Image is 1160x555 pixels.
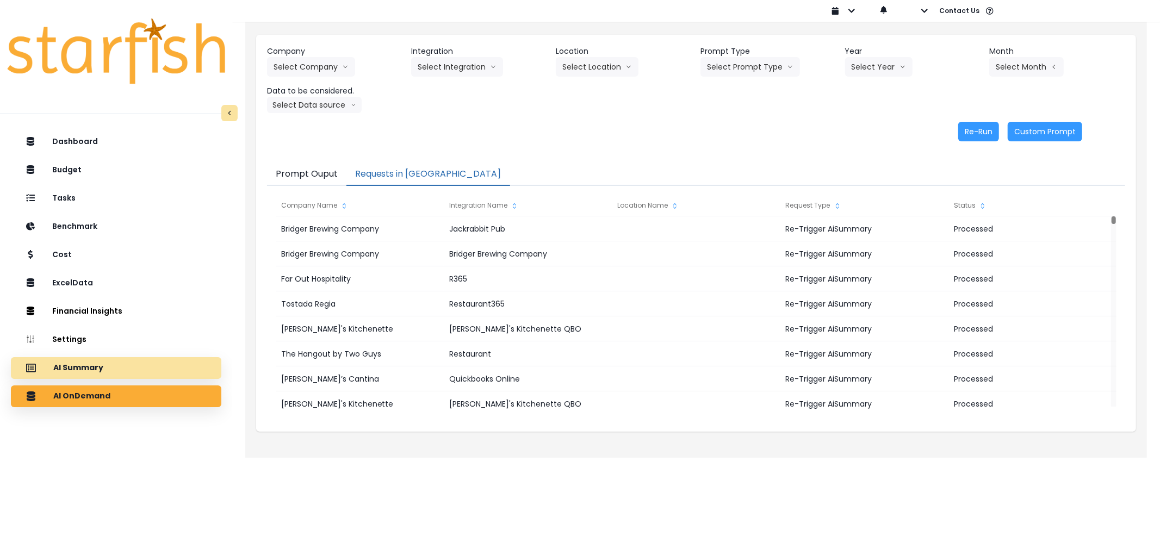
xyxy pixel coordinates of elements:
[444,195,611,216] div: Integration Name
[11,357,221,379] button: AI Summary
[948,341,1116,366] div: Processed
[276,291,443,316] div: Tostada Regia
[948,291,1116,316] div: Processed
[780,266,948,291] div: Re-Trigger AiSummary
[845,57,913,77] button: Select Yeararrow down line
[276,341,443,366] div: The Hangout by Two Guys
[444,366,611,391] div: Quickbooks Online
[556,57,638,77] button: Select Locationarrow down line
[267,57,355,77] button: Select Companyarrow down line
[346,163,510,186] button: Requests in [GEOGRAPHIC_DATA]
[948,195,1116,216] div: Status
[490,61,497,72] svg: arrow down line
[1008,122,1082,141] button: Custom Prompt
[52,222,97,231] p: Benchmark
[948,241,1116,266] div: Processed
[700,57,800,77] button: Select Prompt Typearrow down line
[948,266,1116,291] div: Processed
[11,188,221,209] button: Tasks
[11,385,221,407] button: AI OnDemand
[11,244,221,266] button: Cost
[267,85,403,97] header: Data to be considered.
[267,46,403,57] header: Company
[11,216,221,238] button: Benchmark
[780,341,948,366] div: Re-Trigger AiSummary
[276,266,443,291] div: Far Out Hospitality
[780,241,948,266] div: Re-Trigger AiSummary
[444,216,611,241] div: Jackrabbit Pub
[948,391,1116,416] div: Processed
[276,216,443,241] div: Bridger Brewing Company
[671,202,679,210] svg: sort
[267,163,346,186] button: Prompt Ouput
[444,391,611,416] div: [PERSON_NAME]'s Kitchenette QBO
[845,46,981,57] header: Year
[948,316,1116,341] div: Processed
[948,366,1116,391] div: Processed
[444,316,611,341] div: [PERSON_NAME]'s Kitchenette QBO
[444,291,611,316] div: Restaurant365
[444,241,611,266] div: Bridger Brewing Company
[958,122,999,141] button: Re-Run
[411,46,547,57] header: Integration
[780,216,948,241] div: Re-Trigger AiSummary
[276,391,443,416] div: [PERSON_NAME]'s Kitchenette
[53,391,110,401] p: AI OnDemand
[780,195,948,216] div: Request Type
[276,195,443,216] div: Company Name
[780,366,948,391] div: Re-Trigger AiSummary
[833,202,842,210] svg: sort
[989,46,1125,57] header: Month
[11,159,221,181] button: Budget
[11,301,221,322] button: Financial Insights
[625,61,632,72] svg: arrow down line
[276,241,443,266] div: Bridger Brewing Company
[276,316,443,341] div: [PERSON_NAME]'s Kitchenette
[52,250,72,259] p: Cost
[787,61,793,72] svg: arrow down line
[989,57,1064,77] button: Select Montharrow left line
[267,97,362,113] button: Select Data sourcearrow down line
[444,266,611,291] div: R365
[11,272,221,294] button: ExcelData
[52,278,93,288] p: ExcelData
[52,137,98,146] p: Dashboard
[53,363,103,373] p: AI Summary
[52,165,82,174] p: Budget
[351,99,356,110] svg: arrow down line
[340,202,349,210] svg: sort
[780,291,948,316] div: Re-Trigger AiSummary
[556,46,692,57] header: Location
[700,46,836,57] header: Prompt Type
[444,341,611,366] div: Restaurant
[900,61,906,72] svg: arrow down line
[780,391,948,416] div: Re-Trigger AiSummary
[510,202,519,210] svg: sort
[978,202,987,210] svg: sort
[276,366,443,391] div: [PERSON_NAME]’s Cantina
[780,316,948,341] div: Re-Trigger AiSummary
[52,194,76,203] p: Tasks
[1051,61,1057,72] svg: arrow left line
[11,329,221,351] button: Settings
[612,195,779,216] div: Location Name
[948,216,1116,241] div: Processed
[11,131,221,153] button: Dashboard
[342,61,349,72] svg: arrow down line
[411,57,503,77] button: Select Integrationarrow down line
